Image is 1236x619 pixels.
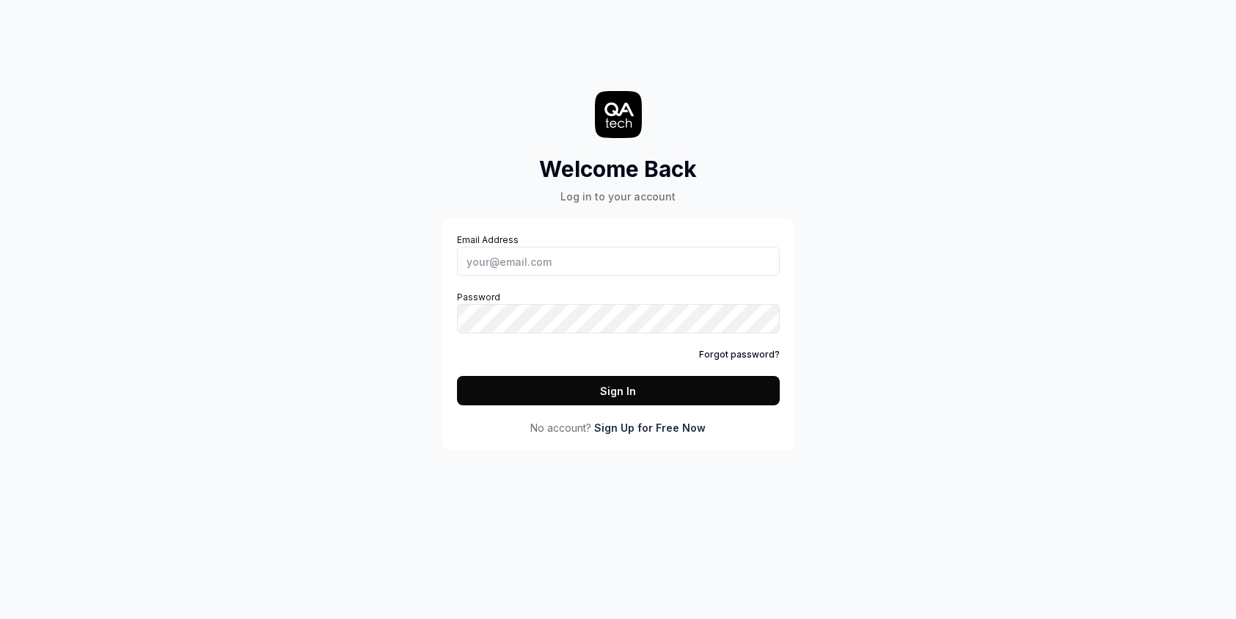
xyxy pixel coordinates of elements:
[457,234,780,276] label: Email Address
[594,420,706,435] a: Sign Up for Free Now
[457,376,780,405] button: Sign In
[539,153,697,186] h2: Welcome Back
[457,304,780,333] input: Password
[457,247,780,276] input: Email Address
[539,189,697,204] div: Log in to your account
[457,291,780,333] label: Password
[530,420,591,435] span: No account?
[699,348,780,361] a: Forgot password?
